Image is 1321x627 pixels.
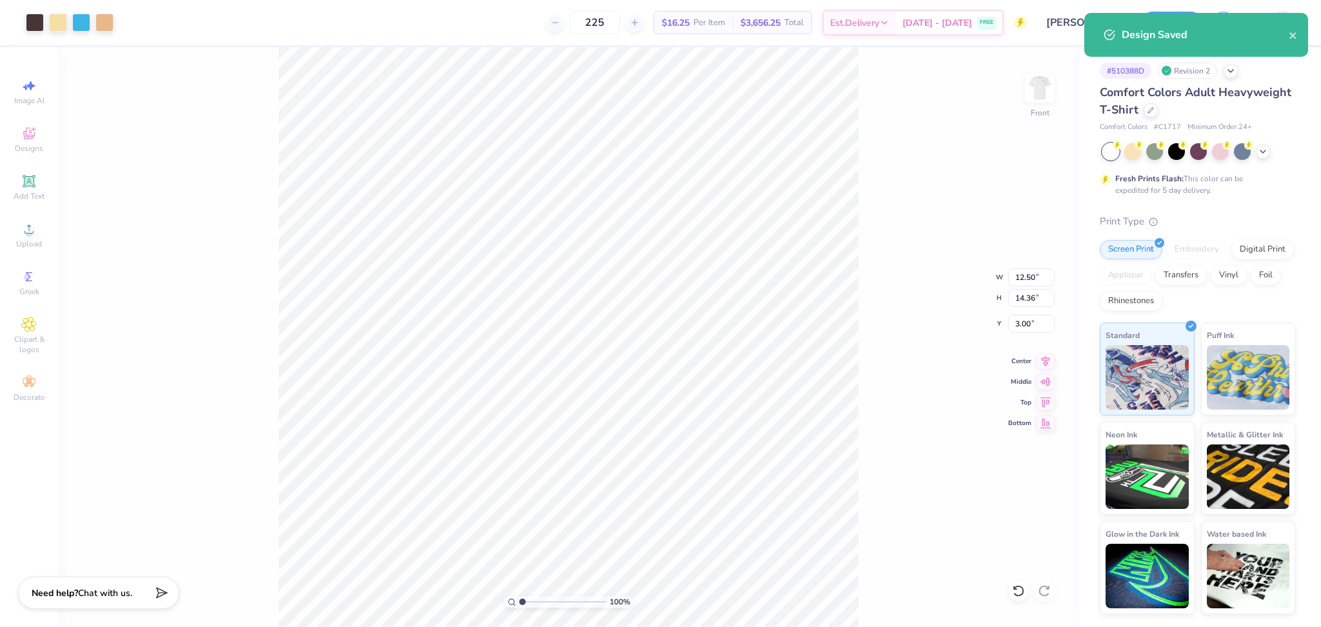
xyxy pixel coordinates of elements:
[980,18,993,27] span: FREE
[740,16,780,30] span: $3,656.25
[1106,345,1189,410] img: Standard
[902,16,972,30] span: [DATE] - [DATE]
[1211,266,1247,285] div: Vinyl
[1100,85,1291,117] span: Comfort Colors Adult Heavyweight T-Shirt
[1100,122,1147,133] span: Comfort Colors
[14,95,45,106] span: Image AI
[1155,266,1207,285] div: Transfers
[1207,527,1266,541] span: Water based Ink
[1008,419,1031,428] span: Bottom
[1037,10,1131,35] input: Untitled Design
[693,16,725,30] span: Per Item
[1100,63,1151,79] div: # 510388D
[662,16,690,30] span: $16.25
[1008,357,1031,366] span: Center
[830,16,879,30] span: Est. Delivery
[1106,428,1137,441] span: Neon Ink
[14,191,45,201] span: Add Text
[16,239,42,249] span: Upload
[1100,292,1162,311] div: Rhinestones
[32,587,78,599] strong: Need help?
[1166,240,1227,259] div: Embroidery
[1158,63,1217,79] div: Revision 2
[14,392,45,403] span: Decorate
[1207,544,1290,608] img: Water based Ink
[19,286,39,297] span: Greek
[1251,266,1281,285] div: Foil
[1106,527,1179,541] span: Glow in the Dark Ink
[784,16,804,30] span: Total
[1100,266,1151,285] div: Applique
[1008,398,1031,407] span: Top
[78,587,132,599] span: Chat with us.
[1115,174,1184,184] strong: Fresh Prints Flash:
[6,334,52,355] span: Clipart & logos
[1106,444,1189,509] img: Neon Ink
[1187,122,1252,133] span: Minimum Order: 24 +
[1289,27,1298,43] button: close
[1231,240,1294,259] div: Digital Print
[1008,377,1031,386] span: Middle
[1100,214,1295,229] div: Print Type
[1122,27,1289,43] div: Design Saved
[1115,173,1274,196] div: This color can be expedited for 5 day delivery.
[1207,345,1290,410] img: Puff Ink
[15,143,43,154] span: Designs
[1154,122,1181,133] span: # C1717
[1106,544,1189,608] img: Glow in the Dark Ink
[1207,428,1283,441] span: Metallic & Glitter Ink
[610,596,630,608] span: 100 %
[570,11,620,34] input: – –
[1031,107,1049,119] div: Front
[1100,240,1162,259] div: Screen Print
[1106,328,1140,342] span: Standard
[1027,75,1053,101] img: Front
[1207,328,1234,342] span: Puff Ink
[1207,444,1290,509] img: Metallic & Glitter Ink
